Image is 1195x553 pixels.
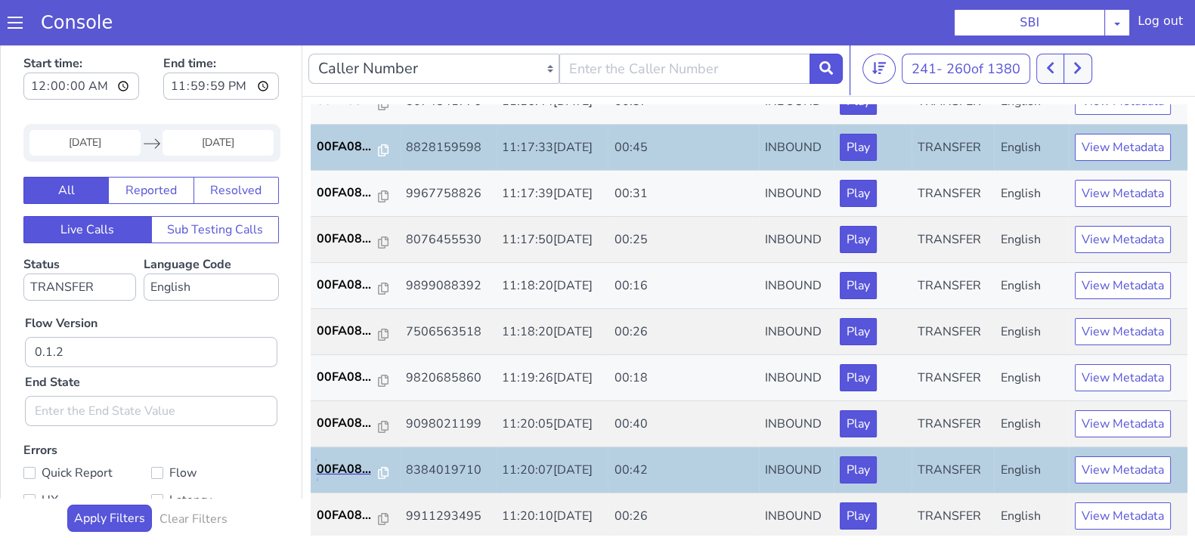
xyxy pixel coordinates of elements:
[163,31,279,58] input: End time:
[994,314,1068,360] td: English
[912,221,994,267] td: TRANSFER
[25,273,98,291] label: Flow Version
[317,372,394,391] a: 00FA08...
[108,135,193,162] button: Reported
[400,175,496,221] td: 8076455530
[840,415,877,442] button: Play
[840,138,877,165] button: Play
[912,314,994,360] td: TRANSFER
[902,12,1030,42] button: 241- 260of 1380
[23,232,136,259] select: Status
[994,221,1068,267] td: English
[994,83,1068,129] td: English
[23,175,152,202] button: Live Calls
[23,8,139,63] label: Start time:
[23,421,151,442] label: Quick Report
[912,129,994,175] td: TRANSFER
[400,314,496,360] td: 9820685860
[400,360,496,406] td: 9098021199
[400,452,496,498] td: 9911293495
[912,83,994,129] td: TRANSFER
[317,280,394,298] a: 00FA08...
[496,267,608,314] td: 11:18:20[DATE]
[400,221,496,267] td: 9899088392
[759,175,834,221] td: INBOUND
[1075,323,1171,350] button: View Metadata
[759,221,834,267] td: INBOUND
[317,372,379,391] p: 00FA08...
[912,267,994,314] td: TRANSFER
[151,448,279,469] label: Latency
[994,175,1068,221] td: English
[1075,92,1171,119] button: View Metadata
[759,129,834,175] td: INBOUND
[193,135,279,162] button: Resolved
[912,360,994,406] td: TRANSFER
[840,184,877,212] button: Play
[759,314,834,360] td: INBOUND
[946,18,1020,36] span: 260 of 1380
[608,221,758,267] td: 00:16
[1075,276,1171,304] button: View Metadata
[994,360,1068,406] td: English
[23,31,139,58] input: Start time:
[759,406,834,452] td: INBOUND
[144,232,279,259] select: Language Code
[23,135,109,162] button: All
[67,463,152,490] button: Apply Filters
[608,314,758,360] td: 00:18
[559,12,810,42] input: Enter the Caller Number
[496,406,608,452] td: 11:20:07[DATE]
[400,267,496,314] td: 7506563518
[840,323,877,350] button: Play
[496,314,608,360] td: 11:19:26[DATE]
[759,83,834,129] td: INBOUND
[317,234,394,252] a: 00FA08...
[317,419,394,437] a: 00FA08...
[994,129,1068,175] td: English
[840,461,877,488] button: Play
[144,215,279,259] label: Language Code
[759,360,834,406] td: INBOUND
[608,175,758,221] td: 00:25
[317,280,379,298] p: 00FA08...
[317,419,379,437] p: 00FA08...
[25,295,277,326] input: Enter the Flow Version ID
[317,96,379,114] p: 00FA08...
[159,471,228,485] h6: Clear Filters
[317,465,379,483] p: 00FA08...
[994,452,1068,498] td: English
[317,326,394,344] a: 00FA08...
[840,276,877,304] button: Play
[317,142,394,160] a: 00FA08...
[29,88,141,114] input: Start Date
[1075,230,1171,258] button: View Metadata
[23,12,131,33] a: Console
[608,129,758,175] td: 00:31
[163,8,279,63] label: End time:
[1075,461,1171,488] button: View Metadata
[496,175,608,221] td: 11:17:50[DATE]
[912,406,994,452] td: TRANSFER
[759,452,834,498] td: INBOUND
[1138,12,1183,36] div: Log out
[608,452,758,498] td: 00:26
[1075,415,1171,442] button: View Metadata
[317,234,379,252] p: 00FA08...
[608,83,758,129] td: 00:45
[608,360,758,406] td: 00:40
[912,175,994,221] td: TRANSFER
[840,230,877,258] button: Play
[759,267,834,314] td: INBOUND
[994,406,1068,452] td: English
[317,188,394,206] a: 00FA08...
[496,129,608,175] td: 11:17:39[DATE]
[400,406,496,452] td: 8384019710
[163,88,274,114] input: End Date
[151,421,279,442] label: Flow
[317,326,379,344] p: 00FA08...
[23,215,136,259] label: Status
[608,267,758,314] td: 00:26
[1075,369,1171,396] button: View Metadata
[25,332,80,350] label: End State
